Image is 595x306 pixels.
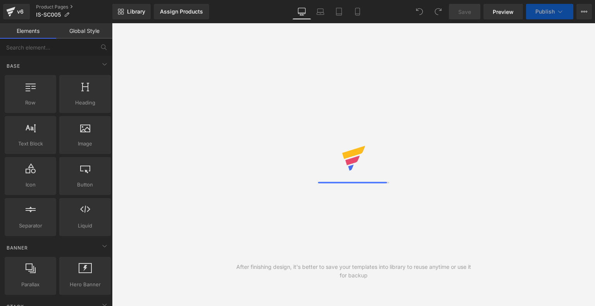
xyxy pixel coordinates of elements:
a: Laptop [311,4,330,19]
span: Preview [493,8,514,16]
a: Global Style [56,23,112,39]
span: Liquid [62,222,108,230]
a: Mobile [348,4,367,19]
span: Image [62,140,108,148]
a: New Library [112,4,151,19]
div: After finishing design, it's better to save your templates into library to reuse anytime or use i... [233,263,475,280]
span: Hero Banner [62,280,108,289]
a: v6 [3,4,30,19]
button: Publish [526,4,573,19]
span: Publish [535,9,555,15]
span: IS-SC005 [36,12,61,18]
button: More [576,4,592,19]
a: Tablet [330,4,348,19]
span: Text Block [7,140,54,148]
span: Icon [7,181,54,189]
div: Assign Products [160,9,203,15]
span: Button [62,181,108,189]
a: Desktop [292,4,311,19]
button: Redo [430,4,446,19]
span: Heading [62,99,108,107]
span: Row [7,99,54,107]
span: Library [127,8,145,15]
span: Parallax [7,280,54,289]
span: Save [458,8,471,16]
span: Base [6,62,21,70]
span: Banner [6,244,29,251]
a: Product Pages [36,4,112,10]
div: v6 [15,7,25,17]
a: Preview [483,4,523,19]
button: Undo [412,4,427,19]
span: Separator [7,222,54,230]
